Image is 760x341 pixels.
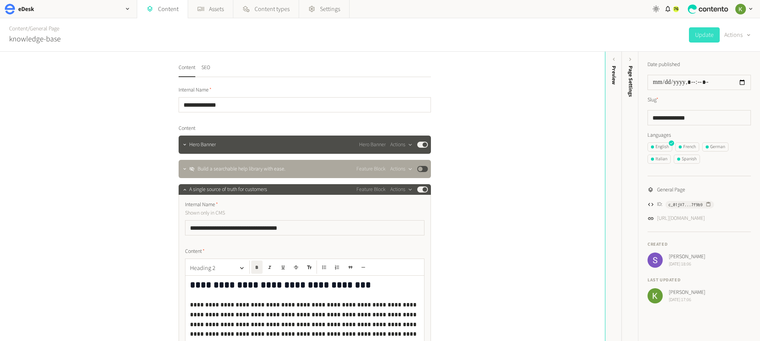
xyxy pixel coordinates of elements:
[657,200,662,208] span: ID:
[648,253,663,268] img: Sean Callan
[189,186,267,194] span: A single source of truth for customers
[651,144,669,150] div: English
[668,201,703,208] span: c_01jV7...7f9b9
[648,277,751,284] h4: Last updated
[201,64,210,77] button: SEO
[359,141,386,149] span: Hero Banner
[185,201,218,209] span: Internal Name
[390,164,413,174] button: Actions
[9,33,61,45] h2: knowledge-base
[179,86,212,94] span: Internal Name
[648,131,751,139] label: Languages
[648,96,659,104] label: Slug
[648,288,663,303] img: Keelin Terry
[179,125,195,133] span: Content
[702,142,728,152] button: German
[674,6,678,13] span: 76
[18,5,34,14] h2: eDesk
[390,140,413,149] button: Actions
[735,4,746,14] img: Keelin Terry
[689,27,720,43] button: Update
[648,155,671,164] button: Italian
[356,186,386,194] span: Feature Block
[390,185,413,194] button: Actions
[651,156,667,163] div: Italian
[724,27,751,43] button: Actions
[669,261,705,268] span: [DATE] 18:06
[30,25,59,33] a: General Page
[677,156,697,163] div: Spanish
[187,260,248,276] button: Heading 2
[198,165,285,173] span: Build a searchable help library with ease.
[657,186,685,194] span: General Page
[679,144,696,150] div: French
[255,5,290,14] span: Content types
[9,25,28,33] a: Content
[665,201,714,208] button: c_01jV7...7f9b9
[648,241,751,248] h4: Created
[5,4,15,14] img: eDesk
[657,215,705,223] a: [URL][DOMAIN_NAME]
[189,141,216,149] span: Hero Banner
[669,289,705,297] span: [PERSON_NAME]
[28,25,30,33] span: /
[185,248,205,256] span: Content
[648,142,672,152] button: English
[669,253,705,261] span: [PERSON_NAME]
[674,155,700,164] button: Spanish
[706,144,725,150] div: German
[179,64,195,77] button: Content
[627,66,635,97] span: Page Settings
[610,66,618,85] div: Preview
[669,297,705,303] span: [DATE] 17:06
[185,209,358,217] p: Shown only in CMS
[648,61,680,69] label: Date published
[356,165,386,173] span: Feature Block
[675,142,699,152] button: French
[320,5,340,14] span: Settings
